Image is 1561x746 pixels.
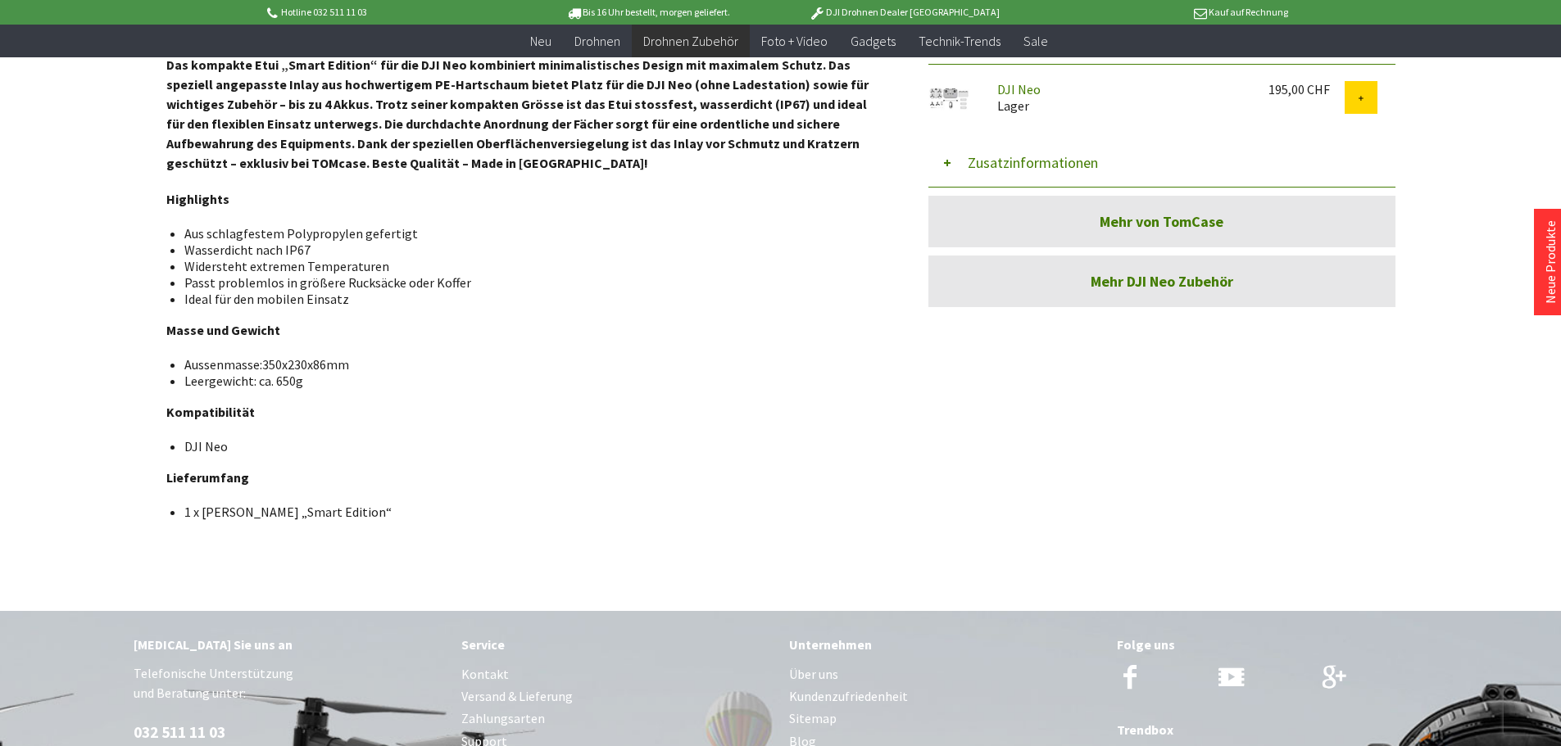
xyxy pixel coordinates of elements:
a: 032 511 11 03 [134,722,225,742]
a: Neu [519,25,563,58]
a: Versand & Lieferung [461,685,773,708]
a: Neue Produkte [1542,220,1559,304]
a: Mehr DJI Neo Zubehör [928,255,1395,307]
a: Kontakt [461,663,773,685]
a: Kundenzufriedenheit [789,685,1100,708]
a: DJI Neo [997,81,1041,97]
a: Gadgets [839,25,907,58]
div: Lager [984,81,1255,114]
li: Wasserdicht nach IP67 [184,242,866,258]
div: [MEDICAL_DATA] Sie uns an [134,634,445,655]
li: Ideal für den mobilen Einsatz [184,291,866,307]
li: 1 x [PERSON_NAME] „Smart Edition“ [184,504,866,520]
a: Drohnen Zubehör [632,25,750,58]
a: Sitemap [789,708,1100,730]
span: Drohnen [574,33,620,49]
span: Foto + Video [761,33,828,49]
li: Widersteht extremen Temperaturen [184,258,866,274]
span: Drohnen Zubehör [643,33,738,49]
strong: Masse und Gewicht [166,322,280,338]
p: Bis 16 Uhr bestellt, morgen geliefert. [520,2,776,22]
li: Aussenmasse:350x230x86mm [184,356,866,373]
a: Sale [1012,25,1060,58]
a: Über uns [789,663,1100,685]
a: Technik-Trends [907,25,1012,58]
span: Neu [530,33,551,49]
a: Zahlungsarten [461,708,773,730]
p: DJI Drohnen Dealer [GEOGRAPHIC_DATA] [776,2,1032,22]
div: 195,00 CHF [1268,81,1345,97]
div: Trendbox [1117,719,1428,740]
a: Drohnen [563,25,632,58]
strong: Lieferumfang [166,469,249,486]
a: Mehr von TomCase [928,196,1395,247]
span: Gadgets [851,33,896,49]
p: Kauf auf Rechnung [1032,2,1288,22]
span: Sale [1023,33,1048,49]
li: Leergewicht: ca. 650g [184,373,866,389]
a: Foto + Video [750,25,839,58]
li: Passt problemlos in größere Rucksäcke oder Koffer [184,274,866,291]
button: Zusatzinformationen [928,138,1395,188]
div: Service [461,634,773,655]
img: DJI Neo [928,81,969,115]
p: Hotline 032 511 11 03 [265,2,520,22]
strong: Kompatibilität [166,404,255,420]
div: Folge uns [1117,634,1428,655]
div: Unternehmen [789,634,1100,655]
li: DJI Neo [184,438,866,454]
strong: Highlights [166,191,229,207]
span: Technik-Trends [919,33,1001,49]
li: Aus schlagfestem Polypropylen gefertigt [184,225,866,242]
